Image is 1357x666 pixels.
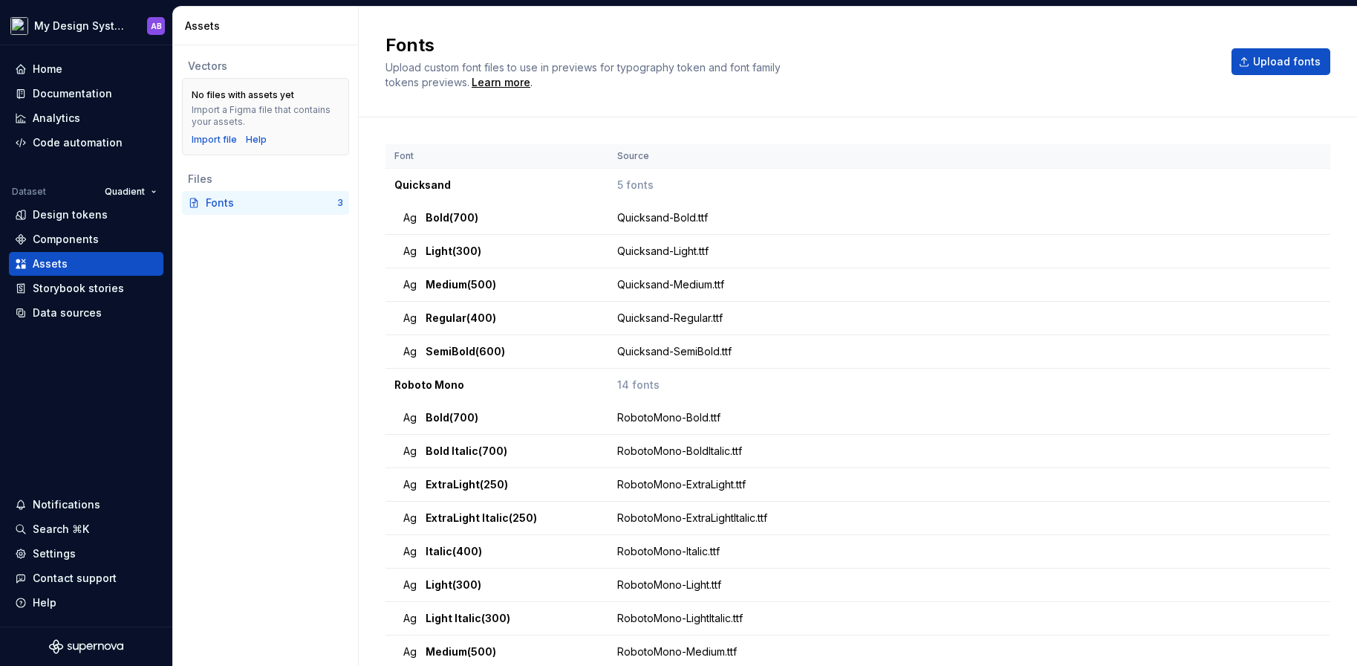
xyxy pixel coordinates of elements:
a: Fonts3 [182,191,349,215]
span: 14 fonts [617,378,660,392]
a: Assets [9,252,163,276]
div: Quicksand-SemiBold.ttf [617,344,1290,359]
span: Medium (500) [426,644,496,659]
div: Analytics [33,111,80,126]
div: Dataset [12,186,46,198]
h2: Fonts [385,33,1214,57]
div: AB [151,20,162,32]
span: Light Italic (300) [426,611,510,626]
div: Import a Figma file that contains your assets. [192,104,339,128]
div: Help [33,595,56,610]
div: Components [33,232,99,247]
span: Ag [403,511,417,526]
div: 3 [337,197,343,209]
div: Settings [33,546,76,561]
a: Components [9,227,163,251]
div: Design tokens [33,207,108,222]
span: Ag [403,311,417,326]
div: Vectors [188,59,343,74]
div: Quicksand-Regular.ttf [617,311,1290,326]
svg: Supernova Logo [49,639,123,654]
a: Storybook stories [9,277,163,300]
button: Search ⌘K [9,517,163,541]
div: Home [33,62,62,77]
div: Code automation [33,135,123,150]
td: Roboto Mono [385,369,608,402]
th: Font [385,144,608,169]
div: Storybook stories [33,281,124,296]
span: 5 fonts [617,178,654,193]
div: Assets [185,19,352,33]
div: RobotoMono-Medium.ttf [617,644,1290,659]
span: Ag [403,611,417,626]
span: Bold (700) [426,410,478,425]
a: Help [246,134,267,146]
span: Bold Italic (700) [426,444,507,459]
span: Upload fonts [1253,54,1321,69]
span: Ag [403,644,417,659]
td: Quicksand [385,169,608,202]
div: RobotoMono-LightItalic.ttf [617,611,1290,626]
button: Upload fonts [1231,48,1330,75]
span: Ag [403,344,417,359]
span: Ag [403,277,417,292]
div: Search ⌘K [33,522,89,537]
button: Contact support [9,566,163,590]
span: Italic (400) [426,544,482,559]
span: ExtraLight (250) [426,477,508,492]
span: Bold (700) [426,210,478,225]
div: My Design System [34,19,129,33]
div: Fonts [206,195,337,210]
span: Light (300) [426,578,481,592]
div: Contact support [33,571,117,586]
div: Files [188,172,343,187]
button: Quadient [98,181,163,202]
div: RobotoMono-Light.ttf [617,578,1290,592]
span: Ag [403,544,417,559]
span: Ag [403,410,417,425]
span: Quadient [105,186,145,198]
a: Design tokens [9,203,163,227]
span: Ag [403,444,417,459]
div: Notifications [33,497,100,512]
span: Ag [403,210,417,225]
div: Data sources [33,305,102,320]
div: RobotoMono-Bold.ttf [617,410,1290,425]
button: Notifications [9,493,163,517]
div: No files with assets yet [192,89,294,101]
button: Help [9,591,163,615]
div: Quicksand-Light.ttf [617,244,1290,259]
span: . [469,77,533,88]
a: Data sources [9,301,163,325]
span: SemiBold (600) [426,344,505,359]
th: Source [608,144,1292,169]
span: ExtraLight Italic (250) [426,511,537,526]
div: RobotoMono-ExtraLightItalic.ttf [617,511,1290,526]
a: Settings [9,542,163,566]
div: Quicksand-Bold.ttf [617,210,1290,225]
a: Analytics [9,106,163,130]
button: My Design SystemAB [3,10,169,42]
div: Quicksand-Medium.ttf [617,277,1290,292]
a: Code automation [9,131,163,155]
span: Regular (400) [426,311,496,326]
span: Ag [403,477,417,492]
span: Ag [403,244,417,259]
a: Documentation [9,82,163,106]
div: RobotoMono-Italic.ttf [617,544,1290,559]
a: Home [9,57,163,81]
a: Learn more [472,75,530,90]
div: RobotoMono-BoldItalic.ttf [617,444,1290,459]
span: Light (300) [426,244,481,259]
span: Ag [403,578,417,592]
span: Upload custom font files to use in previews for typography token and font family tokens previews. [385,61,781,88]
img: 6523a3b9-8e87-42c6-9977-0b9a54b06238.png [10,17,28,35]
button: Import file [192,134,237,146]
div: RobotoMono-ExtraLight.ttf [617,477,1290,492]
span: Medium (500) [426,277,496,292]
div: Documentation [33,86,112,101]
